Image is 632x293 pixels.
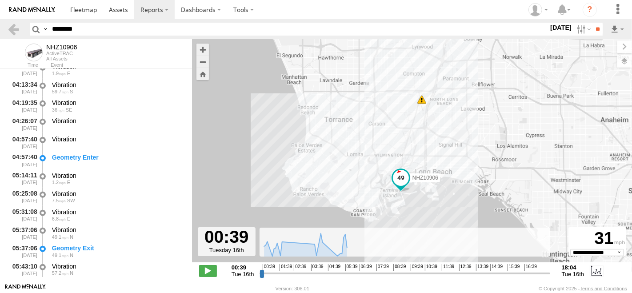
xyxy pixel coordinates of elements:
span: 14:39 [490,264,503,271]
div: All Assets [46,56,77,61]
strong: 18:04 [562,264,584,271]
span: 1.9 [52,71,66,76]
div: NHZ10906 - View Asset History [46,44,77,51]
div: Geometry Exit [52,244,184,252]
div: 05:37:06 [DATE] [7,225,38,241]
label: [DATE] [548,23,573,32]
div: Zulema McIntosch [525,3,551,16]
div: 05:14:11 [DATE] [7,170,38,187]
span: Tue 16th Sep 2025 [232,271,254,277]
div: 05:25:08 [DATE] [7,189,38,205]
span: Heading: 156 [66,107,72,112]
div: Vibration [52,190,184,198]
label: Search Filter Options [573,23,592,36]
div: 05:37:06 [DATE] [7,243,38,260]
label: Play/Stop [199,265,217,277]
span: 04:39 [328,264,340,271]
span: 1.2 [52,180,66,185]
a: Back to previous Page [7,23,20,36]
span: Heading: 341 [70,234,73,240]
span: Tue 16th Sep 2025 [562,271,584,277]
span: 02:39 [294,264,306,271]
span: 15:39 [508,264,520,271]
div: © Copyright 2025 - [539,286,627,291]
span: 12:39 [459,264,472,271]
div: 04:57:40 [DATE] [7,134,38,150]
span: 16:39 [524,264,537,271]
button: Zoom in [196,44,209,56]
div: 04:13:34 [DATE] [7,80,38,96]
div: Vibration [52,99,184,107]
div: Vibration [52,172,184,180]
img: rand-logo.svg [9,7,55,13]
div: Geometry Enter [52,153,184,161]
button: Zoom Home [196,68,209,80]
a: Visit our Website [5,284,46,293]
div: Vibration [52,135,184,143]
span: 49.1 [52,253,68,258]
div: 03:57:32 [DATE] [7,61,38,78]
span: 7.5 [52,198,66,203]
span: 10:39 [425,264,437,271]
span: NHZ10906 [412,175,438,181]
span: Heading: 103 [67,216,70,221]
span: Heading: 236 [67,198,75,203]
div: Vibration [52,81,184,89]
span: Heading: 357 [70,270,73,276]
span: 59.7 [52,89,68,94]
i: ? [583,3,597,17]
span: 01:39 [280,264,292,271]
div: 31 [570,229,625,249]
button: Zoom out [196,56,209,68]
label: Search Query [42,23,49,36]
span: Heading: 180 [70,89,73,94]
span: 6.8 [52,216,66,221]
div: ActiveTRAC [46,51,77,56]
span: Heading: 341 [70,253,73,258]
span: 13:39 [476,264,488,271]
span: 57.2 [52,270,68,276]
div: Vibration [52,262,184,270]
div: 05:31:08 [DATE] [7,207,38,223]
span: 08:39 [393,264,406,271]
span: 06:39 [360,264,372,271]
strong: 00:39 [232,264,254,271]
div: 05:43:10 [DATE] [7,261,38,277]
a: Terms and Conditions [580,286,627,291]
span: 05:39 [345,264,358,271]
div: 04:57:40 [DATE] [7,152,38,169]
span: 09:39 [411,264,423,271]
span: 49.1 [52,234,68,240]
div: Event [51,63,192,68]
div: Vibration [52,117,184,125]
div: Time [7,63,38,68]
span: Heading: 80 [67,180,70,185]
div: Version: 308.01 [276,286,309,291]
div: Vibration [52,226,184,234]
span: 07:39 [376,264,389,271]
div: 04:19:35 [DATE] [7,98,38,114]
span: Heading: 89 [67,71,70,76]
span: 00:39 [263,264,275,271]
div: Vibration [52,208,184,216]
span: 03:39 [311,264,324,271]
span: 36 [52,107,64,112]
span: 11:39 [442,264,454,271]
div: 04:26:07 [DATE] [7,116,38,132]
label: Export results as... [610,23,625,36]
